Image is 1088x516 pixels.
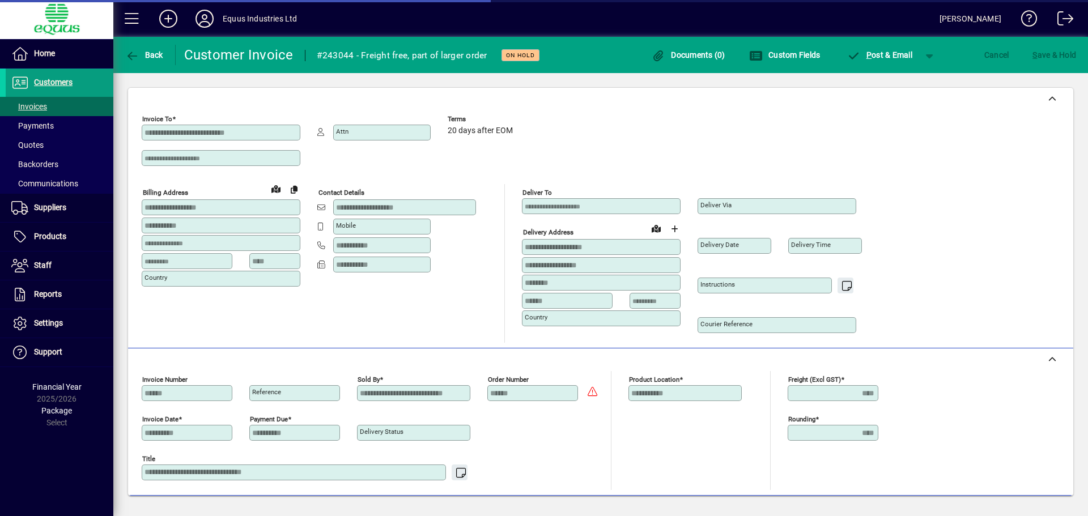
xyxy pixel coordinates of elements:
[6,40,113,68] a: Home
[791,241,831,249] mat-label: Delivery time
[317,46,487,65] div: #243044 - Freight free, part of larger order
[6,174,113,193] a: Communications
[1032,46,1076,64] span: ave & Hold
[34,261,52,270] span: Staff
[122,45,166,65] button: Back
[1030,45,1079,65] button: Save & Hold
[336,221,356,229] mat-label: Mobile
[285,180,303,198] button: Copy to Delivery address
[250,415,288,423] mat-label: Payment due
[749,50,821,59] span: Custom Fields
[700,280,735,288] mat-label: Instructions
[336,127,348,135] mat-label: Attn
[142,376,188,383] mat-label: Invoice number
[142,455,155,463] mat-label: Title
[186,8,223,29] button: Profile
[940,10,1001,28] div: [PERSON_NAME]
[448,126,513,135] span: 20 days after EOM
[11,179,78,188] span: Communications
[144,274,167,282] mat-label: Country
[267,180,285,198] a: View on map
[6,135,113,155] a: Quotes
[647,219,665,237] a: View on map
[184,46,294,64] div: Customer Invoice
[223,10,297,28] div: Equus Industries Ltd
[522,189,552,197] mat-label: Deliver To
[6,251,113,280] a: Staff
[34,78,73,87] span: Customers
[6,116,113,135] a: Payments
[866,50,872,59] span: P
[34,318,63,327] span: Settings
[6,194,113,222] a: Suppliers
[652,50,725,59] span: Documents (0)
[488,376,529,383] mat-label: Order number
[150,8,186,29] button: Add
[125,50,163,59] span: Back
[142,115,172,123] mat-label: Invoice To
[700,241,739,249] mat-label: Delivery date
[11,140,44,150] span: Quotes
[142,415,178,423] mat-label: Invoice date
[252,388,281,396] mat-label: Reference
[6,223,113,251] a: Products
[34,289,62,298] span: Reports
[6,309,113,338] a: Settings
[34,232,66,241] span: Products
[746,45,823,65] button: Custom Fields
[6,155,113,174] a: Backorders
[448,116,516,123] span: Terms
[113,45,176,65] app-page-header-button: Back
[41,406,72,415] span: Package
[1013,2,1038,39] a: Knowledge Base
[700,201,732,209] mat-label: Deliver via
[700,320,753,328] mat-label: Courier Reference
[6,97,113,116] a: Invoices
[32,382,82,391] span: Financial Year
[665,220,683,238] button: Choose address
[11,160,58,169] span: Backorders
[358,376,380,383] mat-label: Sold by
[841,45,918,65] button: Post & Email
[1032,50,1037,59] span: S
[649,45,728,65] button: Documents (0)
[629,376,679,383] mat-label: Product location
[11,102,47,111] span: Invoices
[34,203,66,212] span: Suppliers
[1049,2,1074,39] a: Logout
[6,280,113,309] a: Reports
[847,50,912,59] span: ost & Email
[360,428,403,436] mat-label: Delivery status
[525,313,547,321] mat-label: Country
[506,52,535,59] span: On hold
[788,415,815,423] mat-label: Rounding
[34,347,62,356] span: Support
[788,376,841,383] mat-label: Freight (excl GST)
[34,49,55,58] span: Home
[11,121,54,130] span: Payments
[6,338,113,366] a: Support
